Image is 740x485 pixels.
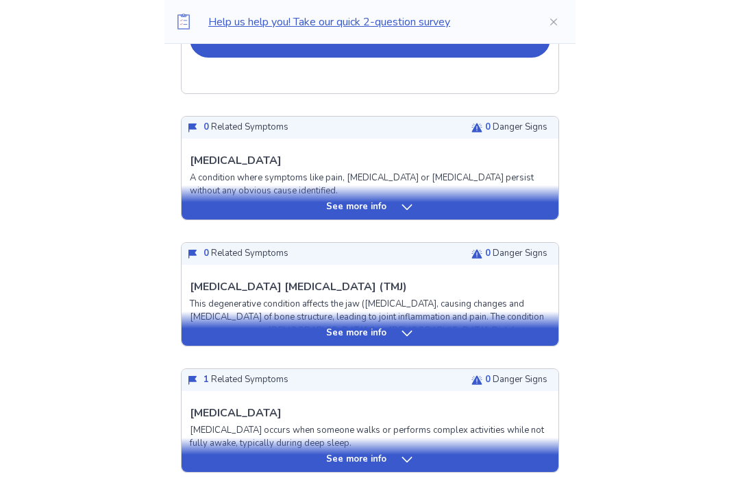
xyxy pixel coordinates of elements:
[203,247,288,261] p: Related Symptoms
[326,327,386,340] p: See more info
[485,373,547,387] p: Danger Signs
[326,200,386,214] p: See more info
[208,14,526,30] p: Help us help you! Take our quick 2-question survey
[190,424,550,451] p: [MEDICAL_DATA] occurs when someone walks or performs complex activities while not fully awake, ty...
[485,247,547,261] p: Danger Signs
[328,73,385,86] p: See less info
[190,405,282,421] p: [MEDICAL_DATA]
[190,298,550,351] p: This degenerative condition affects the jaw ([MEDICAL_DATA], causing changes and [MEDICAL_DATA] o...
[203,373,209,386] span: 1
[485,121,491,133] span: 0
[485,373,491,386] span: 0
[190,171,550,198] p: A condition where symptoms like pain, [MEDICAL_DATA] or [MEDICAL_DATA] persist without any obviou...
[485,247,491,259] span: 0
[190,152,282,169] p: [MEDICAL_DATA]
[203,247,209,259] span: 0
[203,121,209,133] span: 0
[326,453,386,466] p: See more info
[203,373,288,387] p: Related Symptoms
[190,279,407,295] p: [MEDICAL_DATA] [MEDICAL_DATA] (TMJ)
[485,121,547,134] p: Danger Signs
[203,121,288,134] p: Related Symptoms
